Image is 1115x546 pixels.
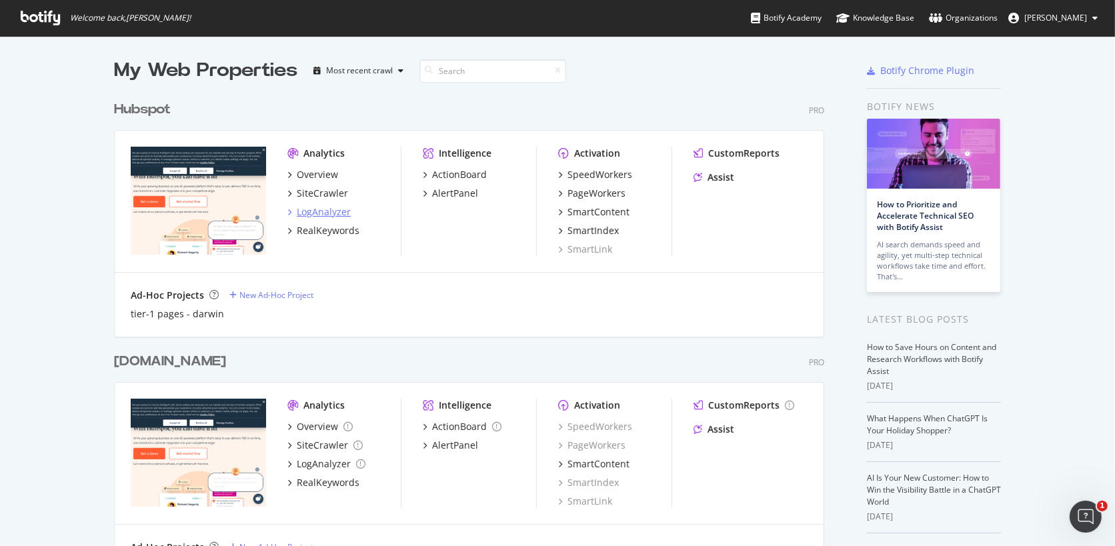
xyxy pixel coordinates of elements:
[114,100,176,119] a: Hubspot
[303,147,345,160] div: Analytics
[114,352,226,371] div: [DOMAIN_NAME]
[558,224,619,237] a: SmartIndex
[287,168,338,181] a: Overview
[432,168,487,181] div: ActionBoard
[229,289,313,301] a: New Ad-Hoc Project
[708,147,780,160] div: CustomReports
[929,11,998,25] div: Organizations
[432,439,478,452] div: AlertPanel
[877,239,990,282] div: AI search demands speed and agility, yet multi-step technical workflows take time and effort. Tha...
[558,420,632,433] a: SpeedWorkers
[998,7,1108,29] button: [PERSON_NAME]
[558,168,632,181] a: SpeedWorkers
[867,312,1001,327] div: Latest Blog Posts
[303,399,345,412] div: Analytics
[432,187,478,200] div: AlertPanel
[297,420,338,433] div: Overview
[423,168,487,181] a: ActionBoard
[287,187,348,200] a: SiteCrawler
[558,205,630,219] a: SmartContent
[568,457,630,471] div: SmartContent
[432,420,487,433] div: ActionBoard
[558,476,619,489] a: SmartIndex
[574,147,620,160] div: Activation
[131,307,224,321] a: tier-1 pages - darwin
[114,57,297,84] div: My Web Properties
[297,476,359,489] div: RealKeywords
[867,380,1001,392] div: [DATE]
[287,224,359,237] a: RealKeywords
[287,476,359,489] a: RealKeywords
[694,423,734,436] a: Assist
[809,357,824,368] div: Pro
[836,11,914,25] div: Knowledge Base
[114,352,231,371] a: [DOMAIN_NAME]
[568,205,630,219] div: SmartContent
[568,187,626,200] div: PageWorkers
[708,399,780,412] div: CustomReports
[423,439,478,452] a: AlertPanel
[877,199,974,233] a: How to Prioritize and Accelerate Technical SEO with Botify Assist
[708,423,734,436] div: Assist
[708,171,734,184] div: Assist
[297,168,338,181] div: Overview
[694,399,794,412] a: CustomReports
[297,187,348,200] div: SiteCrawler
[568,168,632,181] div: SpeedWorkers
[867,439,1001,451] div: [DATE]
[568,224,619,237] div: SmartIndex
[867,413,988,436] a: What Happens When ChatGPT Is Your Holiday Shopper?
[867,341,996,377] a: How to Save Hours on Content and Research Workflows with Botify Assist
[287,439,363,452] a: SiteCrawler
[131,147,266,255] img: hubspot.com
[297,457,351,471] div: LogAnalyzer
[558,457,630,471] a: SmartContent
[558,439,626,452] a: PageWorkers
[751,11,822,25] div: Botify Academy
[114,100,171,119] div: Hubspot
[1024,12,1087,23] span: Ivelisse Rodriguez
[308,60,409,81] button: Most recent crawl
[326,67,393,75] div: Most recent crawl
[439,147,491,160] div: Intelligence
[423,187,478,200] a: AlertPanel
[558,495,612,508] a: SmartLink
[131,289,204,302] div: Ad-Hoc Projects
[70,13,191,23] span: Welcome back, [PERSON_NAME] !
[867,472,1001,507] a: AI Is Your New Customer: How to Win the Visibility Battle in a ChatGPT World
[558,187,626,200] a: PageWorkers
[880,64,974,77] div: Botify Chrome Plugin
[423,420,501,433] a: ActionBoard
[287,205,351,219] a: LogAnalyzer
[297,224,359,237] div: RealKeywords
[574,399,620,412] div: Activation
[1097,501,1108,511] span: 1
[131,399,266,507] img: hubspot-bulkdataexport.com
[239,289,313,301] div: New Ad-Hoc Project
[867,64,974,77] a: Botify Chrome Plugin
[867,119,1000,189] img: How to Prioritize and Accelerate Technical SEO with Botify Assist
[694,171,734,184] a: Assist
[297,439,348,452] div: SiteCrawler
[287,457,365,471] a: LogAnalyzer
[297,205,351,219] div: LogAnalyzer
[287,420,353,433] a: Overview
[1070,501,1102,533] iframe: Intercom live chat
[439,399,491,412] div: Intelligence
[867,99,1001,114] div: Botify news
[694,147,780,160] a: CustomReports
[419,59,566,83] input: Search
[558,243,612,256] a: SmartLink
[867,511,1001,523] div: [DATE]
[809,105,824,116] div: Pro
